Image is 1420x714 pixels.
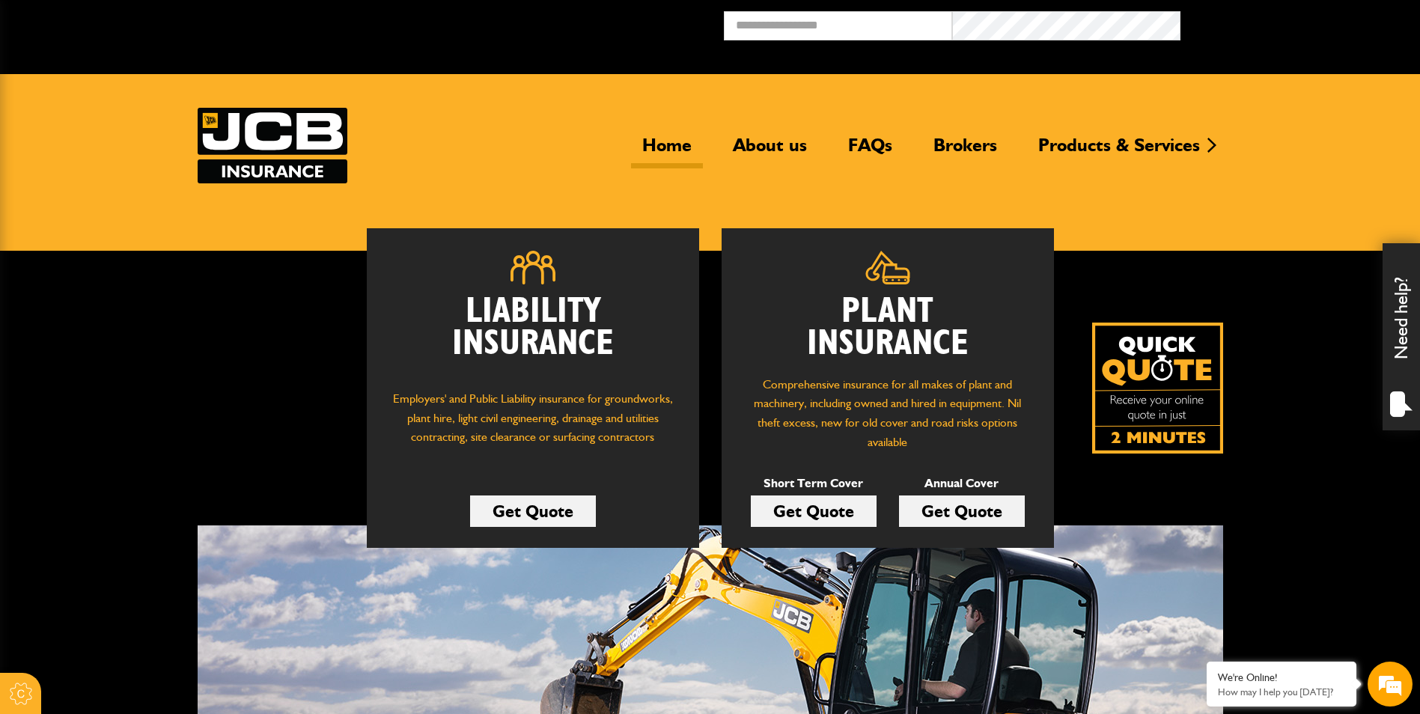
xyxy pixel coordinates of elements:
button: Broker Login [1180,11,1409,34]
input: Enter your last name [19,138,273,171]
p: Employers' and Public Liability insurance for groundworks, plant hire, light civil engineering, d... [389,389,677,461]
div: We're Online! [1218,671,1345,684]
div: Minimize live chat window [246,7,281,43]
p: How may I help you today? [1218,686,1345,698]
a: Get Quote [470,495,596,527]
a: Home [631,134,703,168]
a: JCB Insurance Services [198,108,347,183]
img: d_20077148190_company_1631870298795_20077148190 [25,83,63,104]
h2: Plant Insurance [744,296,1032,360]
p: Annual Cover [899,474,1025,493]
a: Get Quote [751,495,877,527]
a: Get Quote [899,495,1025,527]
input: Enter your phone number [19,227,273,260]
div: Chat with us now [78,84,252,103]
a: Products & Services [1027,134,1211,168]
a: Get your insurance quote isn just 2-minutes [1092,323,1223,454]
em: Start Chat [204,461,272,481]
p: Short Term Cover [751,474,877,493]
a: About us [722,134,818,168]
a: Brokers [922,134,1008,168]
h2: Liability Insurance [389,296,677,375]
input: Enter your email address [19,183,273,216]
textarea: Type your message and hit 'Enter' [19,271,273,448]
p: Comprehensive insurance for all makes of plant and machinery, including owned and hired in equipm... [744,375,1032,451]
img: JCB Insurance Services logo [198,108,347,183]
img: Quick Quote [1092,323,1223,454]
a: FAQs [837,134,904,168]
div: Need help? [1383,243,1420,430]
